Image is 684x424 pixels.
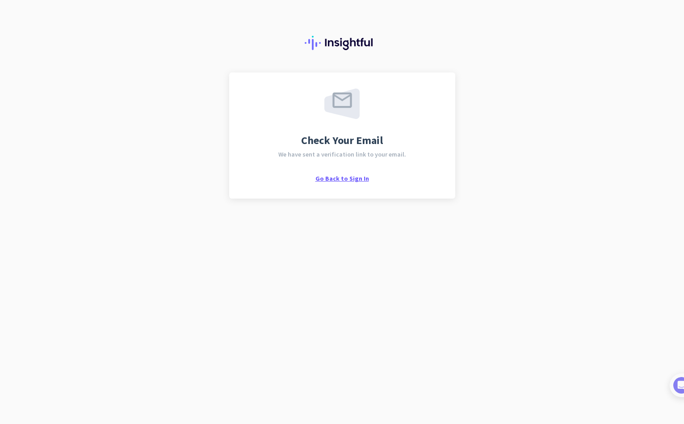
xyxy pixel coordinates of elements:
span: We have sent a verification link to your email. [278,151,406,157]
img: Insightful [305,36,380,50]
img: email-sent [324,89,360,119]
span: Check Your Email [301,135,383,146]
span: Go Back to Sign In [315,174,369,182]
